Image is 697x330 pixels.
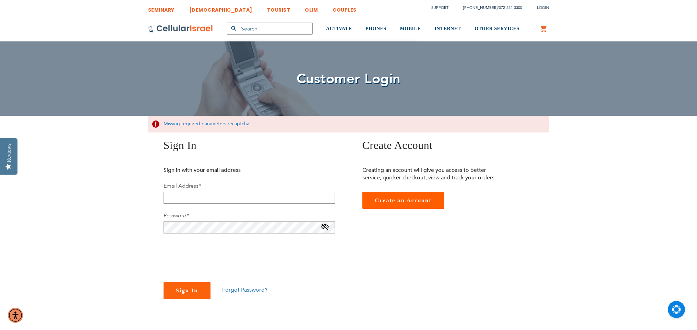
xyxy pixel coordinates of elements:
div: Missing required parameters recaptcha! [148,116,549,132]
input: Email [164,192,335,204]
a: Support [431,5,448,10]
span: ACTIVATE [326,26,352,31]
a: COUPLES [333,2,357,14]
a: PHONES [365,16,386,42]
label: Email Address [164,182,201,190]
p: Sign in with your email address [164,166,302,174]
button: Sign In [164,282,211,299]
a: Forgot Password? [222,286,267,294]
a: INTERNET [434,16,461,42]
div: Reviews [6,143,12,162]
div: Accessibility Menu [8,308,23,323]
span: PHONES [365,26,386,31]
a: OTHER SERVICES [474,16,519,42]
a: OLIM [305,2,318,14]
li: / [456,3,522,13]
span: Sign In [164,139,197,151]
a: TOURIST [267,2,290,14]
label: Password [164,212,189,219]
span: Sign In [176,287,198,294]
img: Cellular Israel Logo [148,25,213,33]
p: Creating an account will give you access to better service, quicker checkout, view and track your... [362,166,501,181]
span: Customer Login [297,69,401,88]
input: Search [227,23,313,35]
span: Login [537,5,549,10]
a: [DEMOGRAPHIC_DATA] [189,2,252,14]
span: OTHER SERVICES [474,26,519,31]
span: INTERNET [434,26,461,31]
span: MOBILE [400,26,421,31]
a: 072-224-3300 [499,5,522,10]
span: Create an Account [375,197,432,204]
a: Create an Account [362,192,444,209]
a: ACTIVATE [326,16,352,42]
a: MOBILE [400,16,421,42]
span: Create Account [362,139,433,151]
a: [PHONE_NUMBER] [463,5,497,10]
iframe: reCAPTCHA [164,242,268,268]
a: SEMINARY [148,2,175,14]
